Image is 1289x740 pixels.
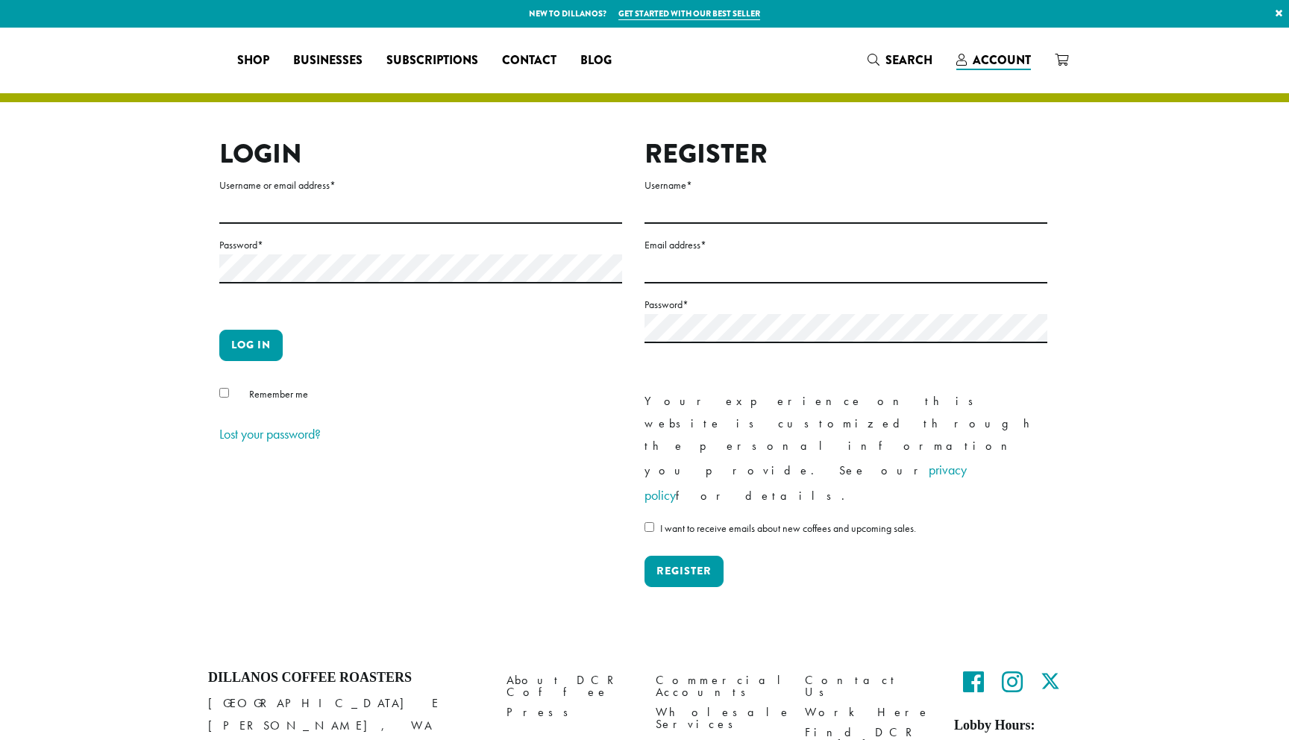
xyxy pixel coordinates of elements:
[644,461,967,504] a: privacy policy
[219,176,622,195] label: Username or email address
[644,295,1047,314] label: Password
[502,51,556,70] span: Contact
[644,176,1047,195] label: Username
[506,670,633,702] a: About DCR Coffee
[506,703,633,723] a: Press
[856,48,944,72] a: Search
[656,703,783,735] a: Wholesale Services
[644,138,1047,170] h2: Register
[660,521,916,535] span: I want to receive emails about new coffees and upcoming sales.
[644,390,1047,508] p: Your experience on this website is customized through the personal information you provide. See o...
[644,522,654,532] input: I want to receive emails about new coffees and upcoming sales.
[237,51,269,70] span: Shop
[219,425,321,442] a: Lost your password?
[644,556,724,587] button: Register
[656,670,783,702] a: Commercial Accounts
[805,703,932,723] a: Work Here
[618,7,760,20] a: Get started with our best seller
[249,387,308,401] span: Remember me
[386,51,478,70] span: Subscriptions
[644,236,1047,254] label: Email address
[973,51,1031,69] span: Account
[805,670,932,702] a: Contact Us
[219,138,622,170] h2: Login
[293,51,363,70] span: Businesses
[219,330,283,361] button: Log in
[225,48,281,72] a: Shop
[208,670,484,686] h4: Dillanos Coffee Roasters
[580,51,612,70] span: Blog
[954,718,1081,734] h5: Lobby Hours:
[219,236,622,254] label: Password
[885,51,932,69] span: Search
